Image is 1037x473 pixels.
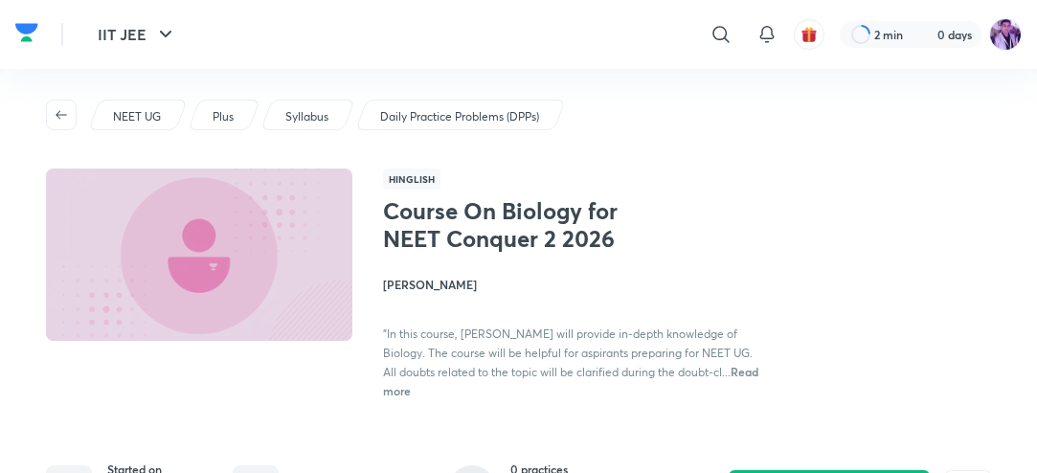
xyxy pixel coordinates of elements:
span: Read more [383,364,758,398]
h4: [PERSON_NAME] [383,276,761,293]
p: NEET UG [113,108,161,125]
span: "In this course, [PERSON_NAME] will provide in-depth knowledge of Biology. The course will be hel... [383,327,753,379]
img: Company Logo [15,18,38,47]
a: Company Logo [15,18,38,52]
a: Daily Practice Problems (DPPs) [377,108,543,125]
p: Daily Practice Problems (DPPs) [380,108,539,125]
a: NEET UG [110,108,165,125]
img: preeti Tripathi [989,18,1022,51]
img: Thumbnail [43,167,355,343]
img: avatar [800,26,818,43]
a: Syllabus [282,108,332,125]
button: avatar [794,19,824,50]
h1: Course On Biology for NEET Conquer 2 2026 [383,197,659,253]
p: Syllabus [285,108,328,125]
button: IIT JEE [86,15,189,54]
p: Plus [213,108,234,125]
a: Plus [210,108,237,125]
img: streak [914,25,934,44]
span: Hinglish [383,169,440,190]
